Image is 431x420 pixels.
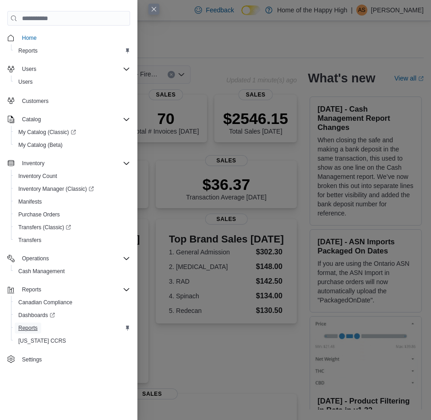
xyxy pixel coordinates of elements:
button: Catalog [4,113,134,126]
a: Users [15,76,36,87]
span: Transfers (Classic) [18,224,71,231]
button: Home [4,31,134,44]
span: Home [22,34,37,42]
span: Reports [15,323,130,334]
button: My Catalog (Beta) [11,139,134,151]
button: Reports [4,283,134,296]
button: Users [18,64,40,75]
span: Users [18,64,130,75]
a: [US_STATE] CCRS [15,335,70,346]
button: Inventory [4,157,134,170]
a: Inventory Manager (Classic) [11,183,134,195]
a: Customers [18,96,52,107]
a: Manifests [15,196,45,207]
span: Inventory Count [18,172,57,180]
a: Reports [15,323,41,334]
span: Customers [18,95,130,106]
button: Catalog [18,114,44,125]
a: Inventory Count [15,171,61,182]
span: Manifests [18,198,42,205]
span: Inventory Count [15,171,130,182]
button: Operations [4,252,134,265]
a: Dashboards [11,309,134,322]
a: Transfers (Classic) [15,222,75,233]
span: Washington CCRS [15,335,130,346]
span: Catalog [22,116,41,123]
span: Inventory Manager (Classic) [18,185,94,193]
a: Home [18,32,40,43]
span: Reports [18,324,38,332]
span: Inventory [18,158,130,169]
button: Purchase Orders [11,208,134,221]
button: Reports [11,44,134,57]
span: Canadian Compliance [18,299,72,306]
span: My Catalog (Beta) [18,141,63,149]
span: Transfers [15,235,130,246]
span: Operations [18,253,130,264]
span: Purchase Orders [18,211,60,218]
a: Settings [18,354,45,365]
span: Users [22,65,36,73]
nav: Complex example [7,27,130,368]
span: Purchase Orders [15,209,130,220]
a: Inventory Manager (Classic) [15,183,98,194]
span: Cash Management [15,266,130,277]
button: Cash Management [11,265,134,278]
span: Catalog [18,114,130,125]
span: Home [18,32,130,43]
button: Users [4,63,134,75]
a: My Catalog (Classic) [15,127,80,138]
span: Transfers (Classic) [15,222,130,233]
a: My Catalog (Beta) [15,140,66,151]
button: Transfers [11,234,134,247]
button: Customers [4,94,134,107]
span: Customers [22,97,49,105]
span: Reports [22,286,41,293]
span: Users [15,76,130,87]
span: Users [18,78,33,86]
a: My Catalog (Classic) [11,126,134,139]
button: [US_STATE] CCRS [11,334,134,347]
a: Transfers (Classic) [11,221,134,234]
a: Dashboards [15,310,59,321]
span: My Catalog (Classic) [18,129,76,136]
span: Inventory [22,160,44,167]
span: [US_STATE] CCRS [18,337,66,345]
span: Settings [22,356,42,363]
button: Settings [4,353,134,366]
button: Canadian Compliance [11,296,134,309]
button: Close this dialog [148,4,159,15]
a: Canadian Compliance [15,297,76,308]
span: Cash Management [18,268,65,275]
span: Dashboards [18,312,55,319]
button: Inventory Count [11,170,134,183]
span: Operations [22,255,49,262]
button: Reports [11,322,134,334]
span: Settings [18,354,130,365]
span: My Catalog (Beta) [15,140,130,151]
span: Canadian Compliance [15,297,130,308]
span: Dashboards [15,310,130,321]
button: Inventory [18,158,48,169]
button: Operations [18,253,53,264]
span: Manifests [15,196,130,207]
span: Reports [18,47,38,54]
a: Transfers [15,235,45,246]
button: Reports [18,284,45,295]
button: Users [11,75,134,88]
span: Transfers [18,237,41,244]
span: Reports [15,45,130,56]
a: Reports [15,45,41,56]
a: Cash Management [15,266,68,277]
span: Reports [18,284,130,295]
button: Manifests [11,195,134,208]
span: Inventory Manager (Classic) [15,183,130,194]
a: Purchase Orders [15,209,64,220]
span: My Catalog (Classic) [15,127,130,138]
